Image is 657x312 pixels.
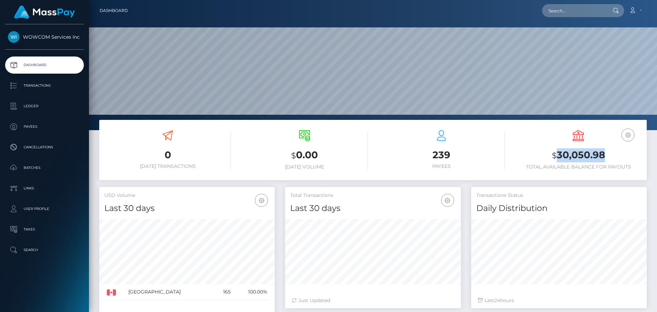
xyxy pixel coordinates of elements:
[8,60,81,70] p: Dashboard
[100,3,128,18] a: Dashboard
[5,57,84,74] a: Dashboard
[8,204,81,214] p: User Profile
[233,284,270,300] td: 100.00%
[241,164,368,170] h6: [DATE] Volume
[8,80,81,91] p: Transactions
[104,202,270,214] h4: Last 30 days
[5,159,84,176] a: Batches
[14,5,75,19] img: MassPay Logo
[5,34,84,40] span: WOWCOM Services Inc
[290,192,455,199] h5: Total Transactions
[5,118,84,135] a: Payees
[8,122,81,132] p: Payees
[515,148,642,162] h3: 30,050.98
[8,142,81,152] p: Cancellations
[214,284,233,300] td: 165
[8,101,81,111] p: Ledger
[476,202,642,214] h4: Daily Distribution
[494,297,500,303] span: 24
[5,77,84,94] a: Transactions
[8,245,81,255] p: Search
[552,151,557,160] small: $
[5,180,84,197] a: Links
[107,289,116,296] img: CA.png
[104,148,231,162] h3: 0
[104,192,270,199] h5: USD Volume
[291,151,296,160] small: $
[292,297,454,304] div: Just Updated
[378,163,505,169] h6: Payees
[8,31,20,43] img: WOWCOM Services Inc
[5,139,84,156] a: Cancellations
[5,98,84,115] a: Ledger
[8,183,81,194] p: Links
[478,297,640,304] div: Last hours
[8,163,81,173] p: Batches
[5,241,84,259] a: Search
[241,148,368,162] h3: 0.00
[476,192,642,199] h5: Transactions Status
[290,202,455,214] h4: Last 30 days
[515,164,642,170] h6: Total Available Balance for Payouts
[5,221,84,238] a: Taxes
[5,200,84,217] a: User Profile
[378,148,505,162] h3: 239
[8,224,81,235] p: Taxes
[126,284,214,300] td: [GEOGRAPHIC_DATA]
[542,4,606,17] input: Search...
[104,163,231,169] h6: [DATE] Transactions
